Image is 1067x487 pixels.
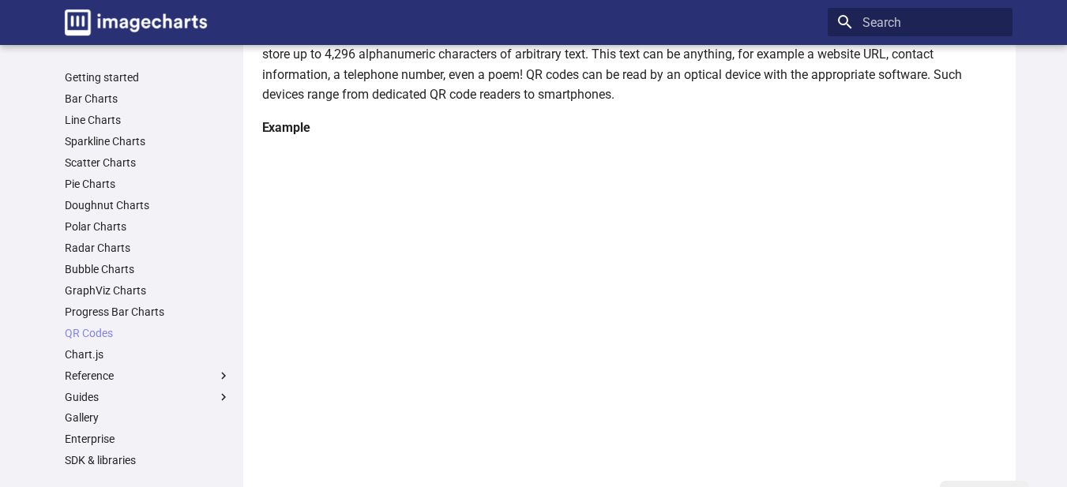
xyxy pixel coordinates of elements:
[65,219,231,234] a: Polar Charts
[65,305,231,319] a: Progress Bar Charts
[65,369,231,383] label: Reference
[65,113,231,127] a: Line Charts
[65,241,231,255] a: Radar Charts
[65,453,231,467] a: SDK & libraries
[65,177,231,191] a: Pie Charts
[65,198,231,212] a: Doughnut Charts
[828,8,1013,36] input: Search
[65,9,207,36] img: logo
[65,347,231,362] a: Chart.js
[65,134,231,148] a: Sparkline Charts
[65,92,231,106] a: Bar Charts
[65,262,231,276] a: Bubble Charts
[262,24,1003,104] p: QR codes are a popular type of two-dimensional barcode. They are also known as hardlinks or physi...
[65,432,231,446] a: Enterprise
[58,3,213,42] a: Image-Charts documentation
[262,118,1003,138] h4: Example
[65,155,231,170] a: Scatter Charts
[65,326,231,340] a: QR Codes
[65,283,231,298] a: GraphViz Charts
[65,390,231,404] label: Guides
[65,410,231,425] a: Gallery
[65,70,231,84] a: Getting started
